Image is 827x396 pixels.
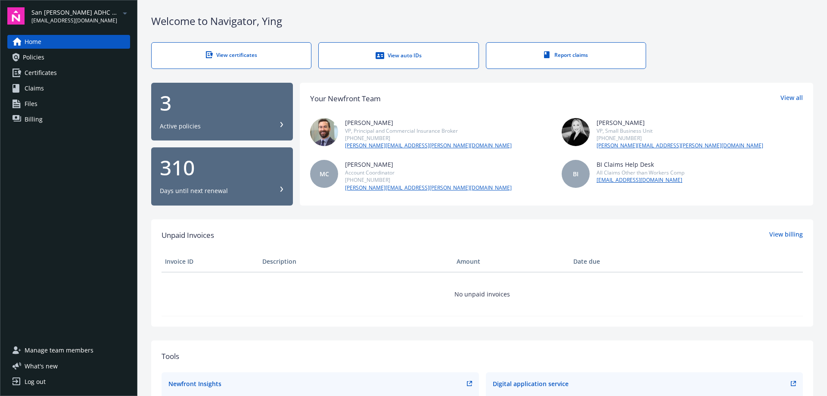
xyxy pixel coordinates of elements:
div: VP, Small Business Unit [597,127,763,134]
span: [EMAIL_ADDRESS][DOMAIN_NAME] [31,17,120,25]
button: 3Active policies [151,83,293,141]
div: [PHONE_NUMBER] [345,176,512,184]
div: [PHONE_NUMBER] [345,134,512,142]
div: Days until next renewal [160,187,228,195]
a: [PERSON_NAME][EMAIL_ADDRESS][PERSON_NAME][DOMAIN_NAME] [345,142,512,150]
div: Tools [162,351,803,362]
div: Newfront Insights [168,379,221,388]
div: Welcome to Navigator , Ying [151,14,813,28]
div: Digital application service [493,379,569,388]
div: 3 [160,93,284,113]
a: Home [7,35,130,49]
a: Report claims [486,42,646,69]
span: BI [573,169,578,178]
span: San [PERSON_NAME] ADHC Associates, LLC [31,8,120,17]
span: What ' s new [25,362,58,371]
div: [PHONE_NUMBER] [597,134,763,142]
div: Report claims [504,51,628,59]
button: 310Days until next renewal [151,147,293,206]
a: View all [780,93,803,104]
a: Claims [7,81,130,95]
div: BI Claims Help Desk [597,160,684,169]
a: [PERSON_NAME][EMAIL_ADDRESS][PERSON_NAME][DOMAIN_NAME] [597,142,763,150]
span: MC [320,169,329,178]
th: Amount [453,251,570,272]
th: Date due [570,251,667,272]
td: No unpaid invoices [162,272,803,316]
div: Account Coordinator [345,169,512,176]
a: View billing [769,230,803,241]
a: View certificates [151,42,311,69]
a: [EMAIL_ADDRESS][DOMAIN_NAME] [597,176,684,184]
a: Billing [7,112,130,126]
a: Policies [7,50,130,64]
div: Active policies [160,122,201,131]
div: Log out [25,375,46,389]
div: VP, Principal and Commercial Insurance Broker [345,127,512,134]
div: 310 [160,157,284,178]
button: San [PERSON_NAME] ADHC Associates, LLC[EMAIL_ADDRESS][DOMAIN_NAME]arrowDropDown [31,7,130,25]
div: Your Newfront Team [310,93,381,104]
span: Claims [25,81,44,95]
span: Policies [23,50,44,64]
span: Unpaid Invoices [162,230,214,241]
div: All Claims Other than Workers Comp [597,169,684,176]
th: Invoice ID [162,251,259,272]
img: photo [310,118,338,146]
div: [PERSON_NAME] [345,118,512,127]
span: Billing [25,112,43,126]
span: Certificates [25,66,57,80]
div: View auto IDs [336,51,461,60]
div: [PERSON_NAME] [597,118,763,127]
a: Certificates [7,66,130,80]
div: [PERSON_NAME] [345,160,512,169]
a: arrowDropDown [120,8,130,18]
a: [PERSON_NAME][EMAIL_ADDRESS][PERSON_NAME][DOMAIN_NAME] [345,184,512,192]
img: navigator-logo.svg [7,7,25,25]
button: What's new [7,362,72,371]
a: Files [7,97,130,111]
th: Description [259,251,453,272]
a: Manage team members [7,343,130,357]
img: photo [562,118,590,146]
span: Manage team members [25,343,93,357]
a: View auto IDs [318,42,479,69]
div: View certificates [169,51,294,59]
span: Files [25,97,37,111]
span: Home [25,35,41,49]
